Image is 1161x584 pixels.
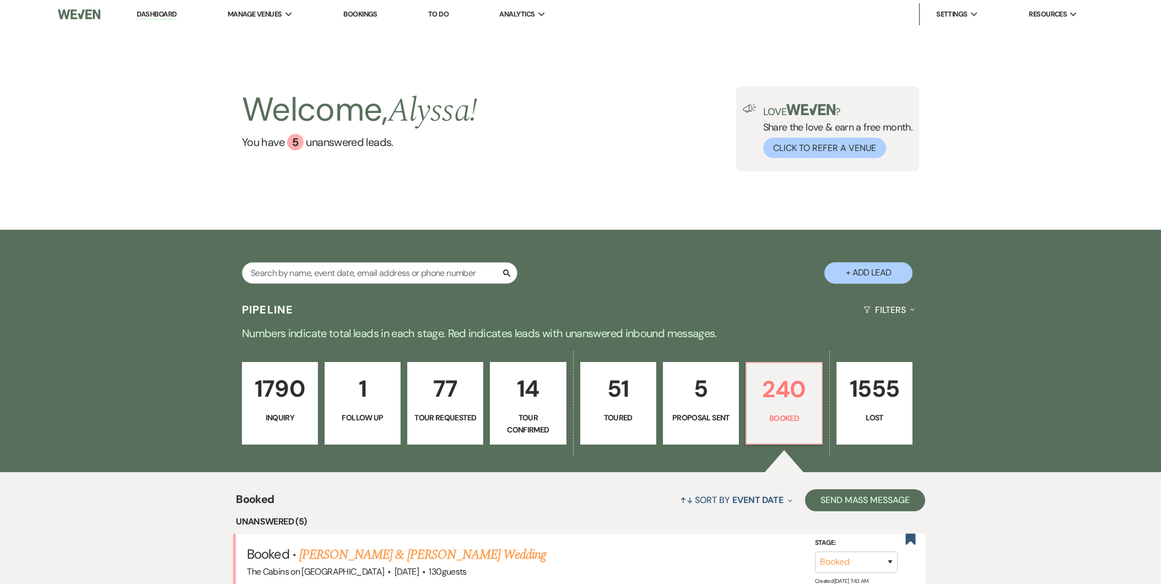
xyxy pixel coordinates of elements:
[763,104,913,117] p: Love ?
[236,515,925,529] li: Unanswered (5)
[407,362,483,445] a: 77Tour Requested
[587,412,649,424] p: Toured
[859,295,919,325] button: Filters
[732,494,784,506] span: Event Date
[249,412,311,424] p: Inquiry
[497,370,559,407] p: 14
[663,362,739,445] a: 5Proposal Sent
[242,86,477,134] h2: Welcome,
[844,370,905,407] p: 1555
[836,362,912,445] a: 1555Lost
[247,545,289,563] span: Booked
[753,412,815,424] p: Booked
[249,370,311,407] p: 1790
[805,489,925,511] button: Send Mass Message
[670,412,732,424] p: Proposal Sent
[414,370,476,407] p: 77
[497,412,559,436] p: Tour Confirmed
[299,545,546,565] a: [PERSON_NAME] & [PERSON_NAME] Wedding
[757,104,913,158] div: Share the love & earn a free month.
[815,537,898,549] label: Stage:
[670,370,732,407] p: 5
[287,134,304,150] div: 5
[184,325,978,342] p: Numbers indicate total leads in each stage. Red indicates leads with unanswered inbound messages.
[429,566,466,577] span: 130 guests
[236,491,274,515] span: Booked
[58,3,100,26] img: Weven Logo
[228,9,282,20] span: Manage Venues
[395,566,419,577] span: [DATE]
[490,362,566,445] a: 14Tour Confirmed
[242,134,477,150] a: You have 5 unanswered leads.
[676,485,797,515] button: Sort By Event Date
[680,494,693,506] span: ↑↓
[242,362,318,445] a: 1790Inquiry
[824,262,912,284] button: + Add Lead
[325,362,401,445] a: 1Follow Up
[332,412,393,424] p: Follow Up
[763,138,886,158] button: Click to Refer a Venue
[753,371,815,408] p: 240
[332,370,393,407] p: 1
[844,412,905,424] p: Lost
[414,412,476,424] p: Tour Requested
[388,85,478,136] span: Alyssa !
[242,262,517,284] input: Search by name, event date, email address or phone number
[936,9,968,20] span: Settings
[428,9,449,19] a: To Do
[343,9,377,19] a: Bookings
[743,104,757,113] img: loud-speaker-illustration.svg
[242,302,294,317] h3: Pipeline
[786,104,835,115] img: weven-logo-green.svg
[587,370,649,407] p: 51
[137,9,176,20] a: Dashboard
[1029,9,1067,20] span: Resources
[247,566,384,577] span: The Cabins on [GEOGRAPHIC_DATA]
[746,362,823,445] a: 240Booked
[580,362,656,445] a: 51Toured
[499,9,534,20] span: Analytics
